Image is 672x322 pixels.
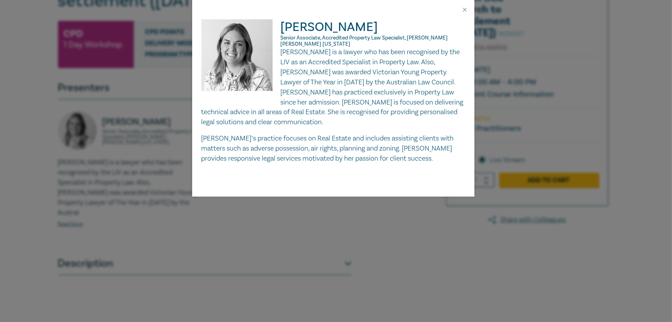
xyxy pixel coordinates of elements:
[201,19,465,47] h2: [PERSON_NAME]
[201,47,465,127] p: [PERSON_NAME] is a lawyer who has been recognised by the LIV as an Accredited Specialist in Prope...
[280,34,448,48] span: Senior Associate, Accredited Property Law Specialist, [PERSON_NAME] [PERSON_NAME] [US_STATE]
[461,6,468,13] button: Close
[201,19,281,99] img: Lydia Eastwood
[201,134,465,164] p: [PERSON_NAME]’s practice focuses on Real Estate and includes assisting clients with matters such ...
